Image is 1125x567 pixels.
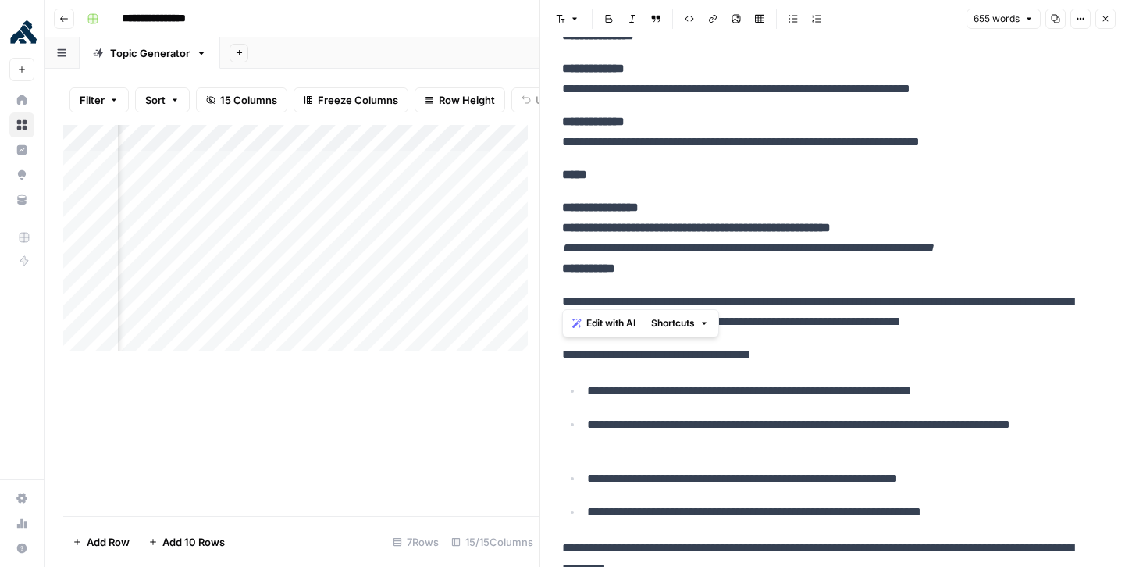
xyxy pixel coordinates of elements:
[566,313,642,333] button: Edit with AI
[135,87,190,112] button: Sort
[80,37,220,69] a: Topic Generator
[9,486,34,511] a: Settings
[974,12,1020,26] span: 655 words
[9,87,34,112] a: Home
[110,45,190,61] div: Topic Generator
[386,530,445,555] div: 7 Rows
[967,9,1041,29] button: 655 words
[9,18,37,46] img: Kong Logo
[9,536,34,561] button: Help + Support
[9,511,34,536] a: Usage
[220,92,277,108] span: 15 Columns
[139,530,234,555] button: Add 10 Rows
[145,92,166,108] span: Sort
[294,87,408,112] button: Freeze Columns
[439,92,495,108] span: Row Height
[415,87,505,112] button: Row Height
[69,87,129,112] button: Filter
[645,313,715,333] button: Shortcuts
[318,92,398,108] span: Freeze Columns
[9,162,34,187] a: Opportunities
[445,530,539,555] div: 15/15 Columns
[80,92,105,108] span: Filter
[196,87,287,112] button: 15 Columns
[9,187,34,212] a: Your Data
[586,316,635,330] span: Edit with AI
[9,112,34,137] a: Browse
[162,534,225,550] span: Add 10 Rows
[87,534,130,550] span: Add Row
[511,87,572,112] button: Undo
[63,530,139,555] button: Add Row
[651,316,695,330] span: Shortcuts
[9,137,34,162] a: Insights
[9,12,34,52] button: Workspace: Kong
